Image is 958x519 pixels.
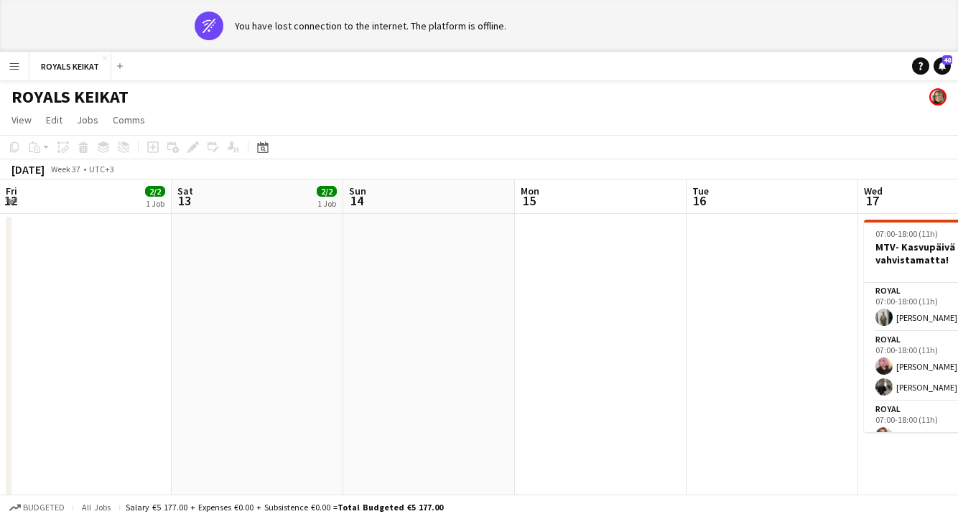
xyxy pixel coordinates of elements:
a: Jobs [71,111,104,129]
div: UTC+3 [89,164,114,174]
div: 1 Job [317,198,336,209]
span: 48 [942,55,952,65]
div: Salary €5 177.00 + Expenses €0.00 + Subsistence €0.00 = [126,502,443,513]
span: Tue [692,184,709,197]
span: 13 [175,192,193,209]
span: Mon [521,184,539,197]
a: Edit [40,111,68,129]
span: Total Budgeted €5 177.00 [338,502,443,513]
span: View [11,113,32,126]
span: Budgeted [23,502,65,513]
span: Fri [6,184,17,197]
span: Wed [864,184,883,197]
button: Budgeted [7,500,67,515]
span: 16 [690,192,709,209]
span: Jobs [77,113,98,126]
span: Comms [113,113,145,126]
span: 15 [518,192,539,209]
span: 2/2 [317,186,337,197]
div: 1 Job [146,198,164,209]
div: [DATE] [11,162,45,177]
span: Sun [349,184,366,197]
a: 48 [934,57,951,75]
span: 14 [347,192,366,209]
div: You have lost connection to the internet. The platform is offline. [235,19,506,32]
span: 17 [862,192,883,209]
h1: ROYALS KEIKAT [11,86,129,108]
a: View [6,111,37,129]
span: Week 37 [47,164,83,174]
span: 2/2 [145,186,165,197]
span: All jobs [79,502,113,513]
button: ROYALS KEIKAT [29,52,111,80]
span: 12 [4,192,17,209]
span: 07:00-18:00 (11h) [875,228,938,239]
a: Comms [107,111,151,129]
span: Sat [177,184,193,197]
span: Edit [46,113,62,126]
app-user-avatar: Pauliina Aalto [929,88,947,106]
